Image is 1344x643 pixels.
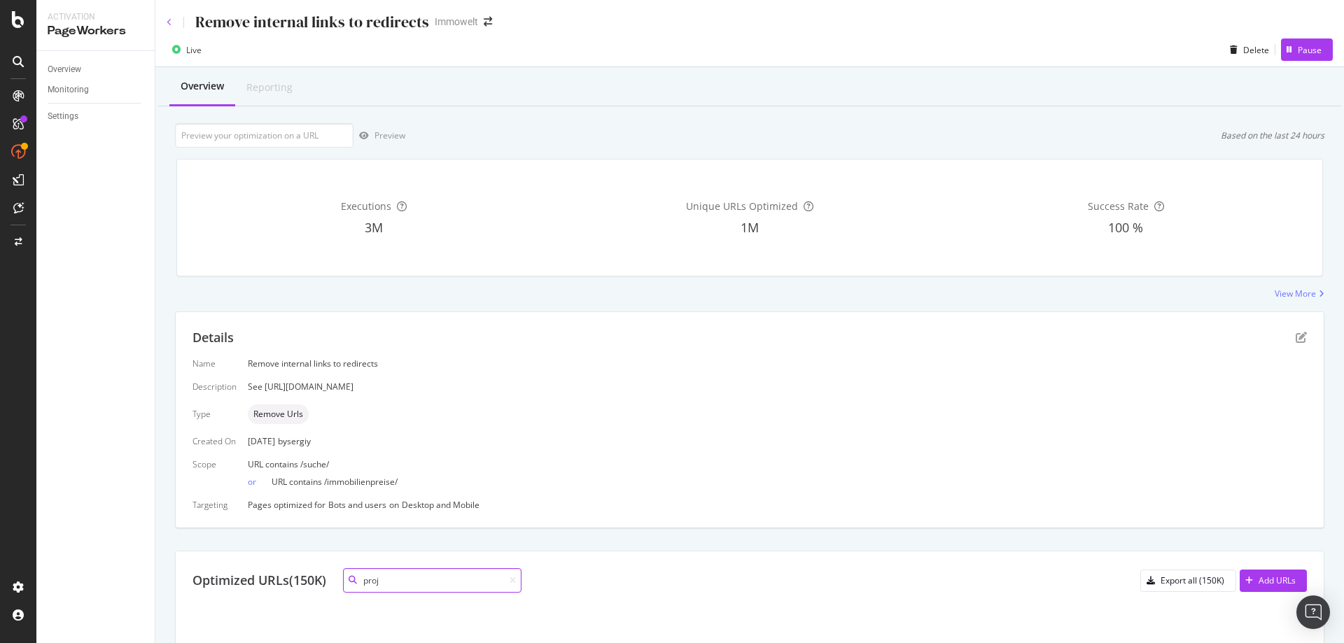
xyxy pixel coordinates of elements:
[341,199,391,213] span: Executions
[1243,44,1269,56] div: Delete
[248,499,1307,511] div: Pages optimized for on
[1088,199,1149,213] span: Success Rate
[343,568,521,593] input: Search URL
[48,23,143,39] div: PageWorkers
[402,499,479,511] div: Desktop and Mobile
[192,358,237,369] div: Name
[1108,219,1143,236] span: 100 %
[195,11,429,33] div: Remove internal links to redirects
[272,476,398,488] span: URL contains /immobilienpreise/
[48,62,145,77] a: Overview
[1281,38,1333,61] button: Pause
[192,499,237,511] div: Targeting
[48,62,81,77] div: Overview
[1275,288,1316,299] div: View More
[192,572,326,590] div: Optimized URLs (150K)
[741,219,759,236] span: 1M
[192,458,237,470] div: Scope
[686,199,798,213] span: Unique URLs Optimized
[1259,574,1296,586] div: Add URLs
[1221,129,1324,141] div: Based on the last 24 hours
[192,408,237,420] div: Type
[1275,288,1324,299] a: View More
[248,381,1307,393] div: See [URL][DOMAIN_NAME]
[192,329,234,347] div: Details
[1296,332,1307,343] div: pen-to-square
[1161,574,1224,586] div: Export all (150K)
[48,83,89,97] div: Monitoring
[1298,44,1322,56] div: Pause
[365,219,383,236] span: 3M
[246,80,293,94] div: Reporting
[48,109,78,124] div: Settings
[374,129,405,141] div: Preview
[328,499,386,511] div: Bots and users
[48,109,145,124] a: Settings
[248,458,329,470] span: URL contains /suche/
[1240,570,1307,592] button: Add URLs
[192,381,237,393] div: Description
[1140,570,1236,592] button: Export all (150K)
[248,476,272,488] div: or
[48,83,145,97] a: Monitoring
[1224,38,1269,61] button: Delete
[192,435,237,447] div: Created On
[248,435,1307,447] div: [DATE]
[175,123,353,148] input: Preview your optimization on a URL
[181,79,224,93] div: Overview
[253,410,303,418] span: Remove Urls
[48,11,143,23] div: Activation
[186,44,202,56] div: Live
[167,18,172,27] a: Click to go back
[248,358,1307,369] div: Remove internal links to redirects
[1296,595,1330,629] div: Open Intercom Messenger
[435,15,478,29] div: Immowelt
[248,404,309,424] div: neutral label
[278,435,311,447] div: by sergiy
[353,125,405,147] button: Preview
[484,17,492,27] div: arrow-right-arrow-left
